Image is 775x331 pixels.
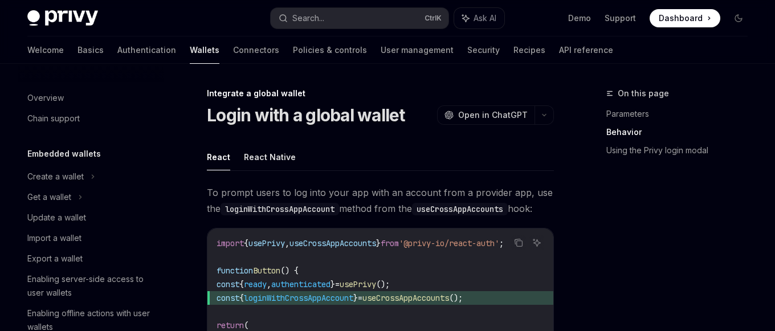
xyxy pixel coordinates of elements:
a: Security [467,36,500,64]
span: useCrossAppAccounts [362,293,449,303]
a: Overview [18,88,164,108]
button: React Native [244,144,296,170]
span: (); [376,279,390,289]
div: Overview [27,91,64,105]
div: Export a wallet [27,252,83,265]
a: API reference [559,36,613,64]
h1: Login with a global wallet [207,105,405,125]
button: Copy the contents from the code block [511,235,526,250]
div: Update a wallet [27,211,86,224]
span: Open in ChatGPT [458,109,528,121]
span: ready [244,279,267,289]
span: import [217,238,244,248]
span: useCrossAppAccounts [289,238,376,248]
span: } [353,293,358,303]
a: Behavior [606,123,757,141]
span: } [331,279,335,289]
button: Open in ChatGPT [437,105,535,125]
button: Toggle dark mode [729,9,748,27]
span: = [358,293,362,303]
span: Dashboard [659,13,703,24]
a: Dashboard [650,9,720,27]
a: Export a wallet [18,248,164,269]
span: '@privy-io/react-auth' [399,238,499,248]
span: To prompt users to log into your app with an account from a provider app, use the method from the... [207,185,554,216]
div: Import a wallet [27,231,81,245]
span: const [217,293,239,303]
span: { [244,238,248,248]
a: Using the Privy login modal [606,141,757,160]
div: Enabling server-side access to user wallets [27,272,157,300]
code: loginWithCrossAppAccount [221,203,339,215]
a: Welcome [27,36,64,64]
a: Parameters [606,105,757,123]
span: { [239,293,244,303]
span: Ctrl K [425,14,442,23]
a: Import a wallet [18,228,164,248]
span: On this page [618,87,669,100]
span: } [376,238,381,248]
a: Wallets [190,36,219,64]
span: () { [280,265,299,276]
a: Enabling server-side access to user wallets [18,269,164,303]
span: from [381,238,399,248]
span: usePrivy [248,238,285,248]
span: , [267,279,271,289]
a: Authentication [117,36,176,64]
img: dark logo [27,10,98,26]
a: Demo [568,13,591,24]
span: Button [253,265,280,276]
button: React [207,144,230,170]
span: Ask AI [474,13,496,24]
h5: Embedded wallets [27,147,101,161]
button: Ask AI [454,8,504,28]
code: useCrossAppAccounts [412,203,508,215]
span: ( [244,320,248,330]
a: Connectors [233,36,279,64]
span: , [285,238,289,248]
a: Basics [77,36,104,64]
span: = [335,279,340,289]
a: Support [605,13,636,24]
a: User management [381,36,454,64]
button: Ask AI [529,235,544,250]
a: Chain support [18,108,164,129]
span: { [239,279,244,289]
div: Chain support [27,112,80,125]
span: loginWithCrossAppAccount [244,293,353,303]
div: Search... [292,11,324,25]
a: Update a wallet [18,207,164,228]
span: (); [449,293,463,303]
span: authenticated [271,279,331,289]
span: ; [499,238,504,248]
span: return [217,320,244,330]
button: Search...CtrlK [271,8,449,28]
a: Policies & controls [293,36,367,64]
div: Create a wallet [27,170,84,183]
div: Get a wallet [27,190,71,204]
span: function [217,265,253,276]
div: Integrate a global wallet [207,88,554,99]
a: Recipes [513,36,545,64]
span: const [217,279,239,289]
span: usePrivy [340,279,376,289]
